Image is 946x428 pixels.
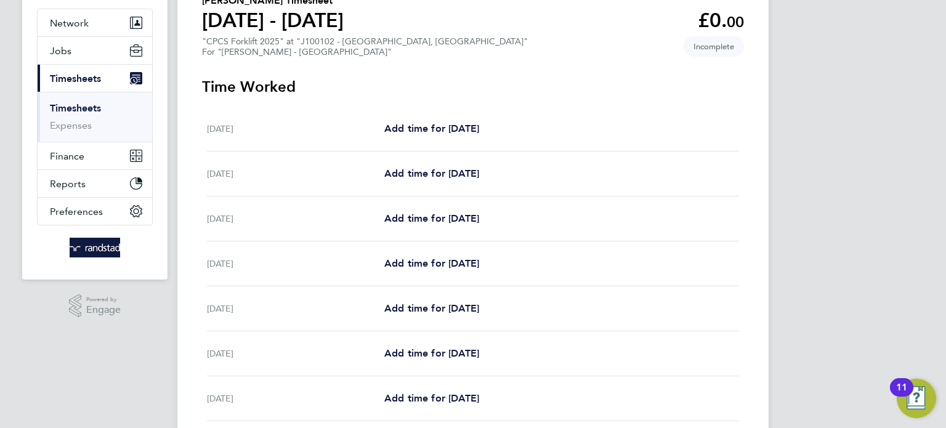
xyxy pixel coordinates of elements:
span: Engage [86,305,121,315]
span: Add time for [DATE] [384,168,479,179]
h3: Time Worked [202,77,744,97]
button: Reports [38,170,152,197]
span: Add time for [DATE] [384,392,479,404]
button: Open Resource Center, 11 new notifications [897,379,936,418]
span: Network [50,17,89,29]
a: Add time for [DATE] [384,166,479,181]
div: [DATE] [207,301,384,316]
span: Add time for [DATE] [384,347,479,359]
span: Timesheets [50,73,101,84]
a: Powered byEngage [69,294,121,318]
div: "CPCS Forklift 2025" at "J100102 - [GEOGRAPHIC_DATA], [GEOGRAPHIC_DATA]" [202,36,528,57]
button: Finance [38,142,152,169]
a: Expenses [50,119,92,131]
button: Timesheets [38,65,152,92]
div: [DATE] [207,346,384,361]
span: Preferences [50,206,103,217]
a: Add time for [DATE] [384,301,479,316]
span: Add time for [DATE] [384,212,479,224]
div: [DATE] [207,166,384,181]
button: Jobs [38,37,152,64]
span: Add time for [DATE] [384,302,479,314]
app-decimal: £0. [698,9,744,32]
a: Go to home page [37,238,153,257]
a: Add time for [DATE] [384,391,479,406]
h1: [DATE] - [DATE] [202,8,344,33]
div: 11 [896,387,907,403]
span: Jobs [50,45,71,57]
div: [DATE] [207,211,384,226]
a: Add time for [DATE] [384,211,479,226]
a: Add time for [DATE] [384,121,479,136]
a: Add time for [DATE] [384,256,479,271]
div: [DATE] [207,121,384,136]
span: Powered by [86,294,121,305]
img: randstad-logo-retina.png [70,238,121,257]
div: Timesheets [38,92,152,142]
span: Reports [50,178,86,190]
span: Add time for [DATE] [384,123,479,134]
a: Add time for [DATE] [384,346,479,361]
div: For "[PERSON_NAME] - [GEOGRAPHIC_DATA]" [202,47,528,57]
span: This timesheet is Incomplete. [684,36,744,57]
button: Preferences [38,198,152,225]
div: [DATE] [207,391,384,406]
button: Network [38,9,152,36]
span: Finance [50,150,84,162]
a: Timesheets [50,102,101,114]
div: [DATE] [207,256,384,271]
span: 00 [727,13,744,31]
span: Add time for [DATE] [384,257,479,269]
